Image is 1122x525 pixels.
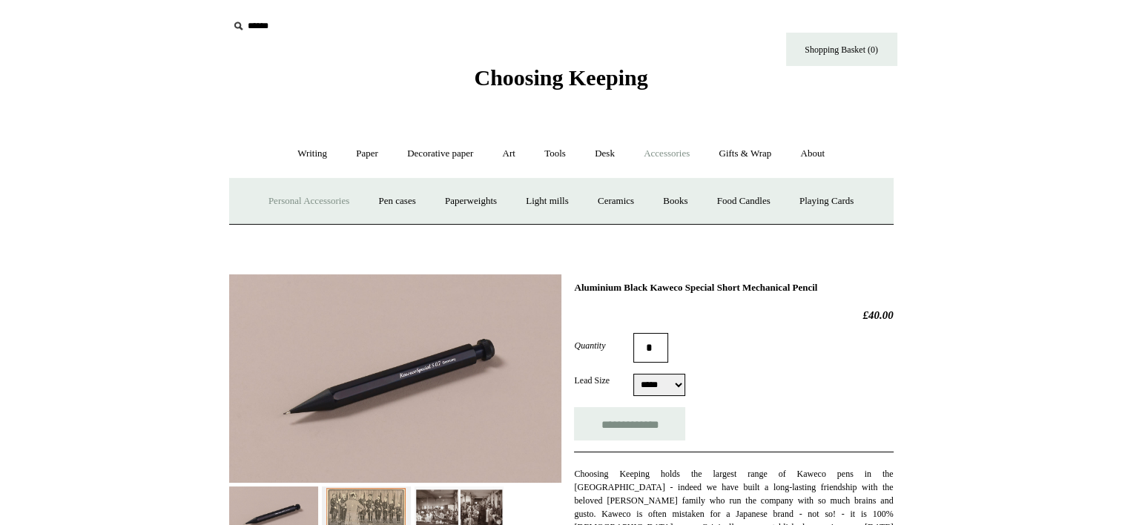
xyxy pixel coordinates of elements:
[704,182,784,221] a: Food Candles
[394,134,486,174] a: Decorative paper
[574,308,893,322] h2: £40.00
[365,182,429,221] a: Pen cases
[489,134,529,174] a: Art
[432,182,510,221] a: Paperweights
[584,182,647,221] a: Ceramics
[650,182,701,221] a: Books
[705,134,785,174] a: Gifts & Wrap
[229,274,561,483] img: Aluminium Black Kaweco Special Short Mechanical Pencil
[343,134,392,174] a: Paper
[284,134,340,174] a: Writing
[574,339,633,352] label: Quantity
[512,182,581,221] a: Light mills
[581,134,628,174] a: Desk
[786,182,867,221] a: Playing Cards
[531,134,579,174] a: Tools
[474,65,647,90] span: Choosing Keeping
[574,374,633,387] label: Lead Size
[474,77,647,87] a: Choosing Keeping
[574,282,893,294] h1: Aluminium Black Kaweco Special Short Mechanical Pencil
[630,134,703,174] a: Accessories
[787,134,838,174] a: About
[255,182,363,221] a: Personal Accessories
[786,33,897,66] a: Shopping Basket (0)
